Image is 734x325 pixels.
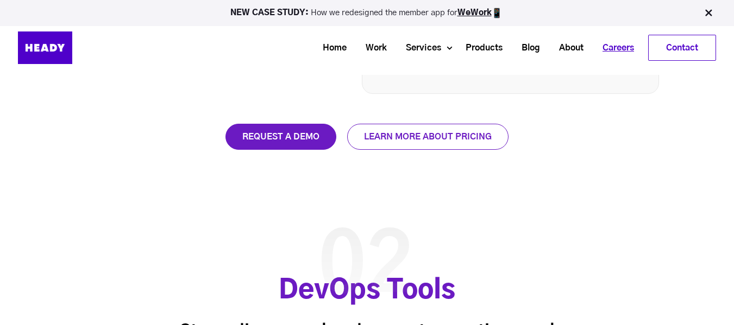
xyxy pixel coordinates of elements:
a: Services [392,38,447,58]
a: Work [352,38,392,58]
a: Request a demo [225,124,336,150]
div: Navigation Menu [99,35,716,61]
a: About [545,38,589,58]
a: Learn more about pricing [347,124,509,150]
strong: NEW CASE STUDY: [230,9,311,17]
a: Contact [649,35,716,60]
span: 0 [318,227,366,308]
img: Close Bar [703,8,714,18]
div: 2 [318,215,414,321]
a: WeWork [457,9,492,17]
img: Heady_Logo_Web-01 (1) [18,31,72,64]
p: How we redesigned the member app for [5,8,729,18]
h2: DevOps Tools [59,275,675,307]
a: Products [452,38,508,58]
img: app emoji [492,8,503,18]
a: Home [309,38,352,58]
a: Blog [508,38,545,58]
a: Careers [589,38,639,58]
